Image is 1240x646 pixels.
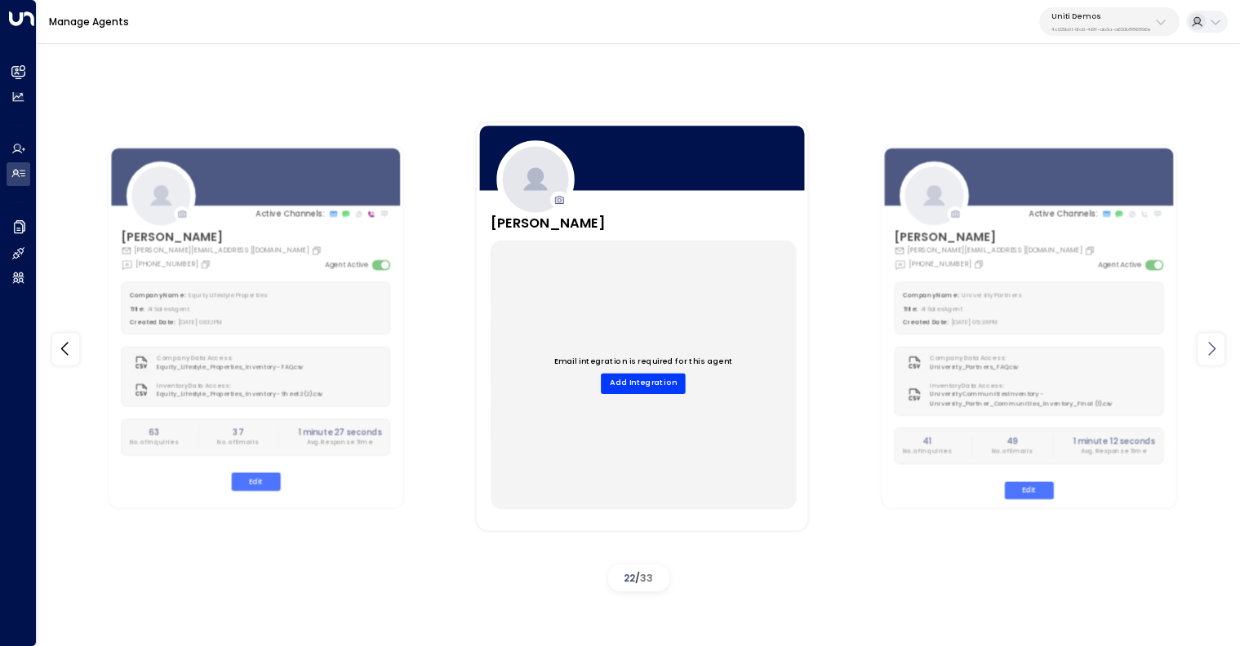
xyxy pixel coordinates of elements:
p: Avg. Response Time [1073,447,1155,456]
h3: [PERSON_NAME] [894,228,1097,246]
span: Equity_Lifestyle_Properties_Inventory - Sheet2 (2).csv [158,390,323,399]
span: [DATE] 05:38 PM [951,318,998,326]
label: Company Data Access: [930,354,1013,363]
h2: 49 [992,435,1033,446]
button: Copy [201,259,214,269]
button: Copy [1084,245,1097,255]
button: Add Integration [601,373,686,393]
button: Copy [312,245,325,255]
div: / [608,564,669,591]
button: Copy [973,259,986,269]
label: Company Name: [903,291,959,299]
button: Edit [232,472,281,490]
span: 33 [640,571,653,585]
p: No. of Inquiries [903,447,952,456]
label: Company Name: [130,291,186,299]
span: University_Partners_FAQ.csv [930,363,1018,372]
h2: 63 [130,426,179,437]
label: Agent Active [1098,259,1141,270]
h2: 1 minute 27 seconds [298,426,382,437]
label: Agent Active [326,259,369,270]
p: No. of Emails [218,438,259,447]
label: Inventory Data Access: [930,381,1150,390]
span: University Communities Inventory - University_Partner_Communities_Inventory_Final (1).csv [930,390,1155,408]
p: Email integration is required for this agent [554,356,733,367]
span: Equity Lifestyle Properties [189,291,267,299]
label: Created Date: [130,318,176,326]
h3: [PERSON_NAME] [491,213,605,232]
h2: 37 [218,426,259,437]
span: [DATE] 08:12 PM [179,318,224,326]
div: [PERSON_NAME][EMAIL_ADDRESS][DOMAIN_NAME] [122,245,325,255]
div: [PHONE_NUMBER] [122,258,214,269]
p: No. of Inquiries [130,438,179,447]
a: Manage Agents [49,15,129,29]
span: Equity_Lifestyle_Properties_Inventory - FAQ.csv [158,363,304,372]
label: Title: [130,305,144,313]
span: 22 [624,571,635,585]
label: Title: [903,305,918,313]
span: University Partners [962,291,1020,299]
p: 4c025b01-9fa0-46ff-ab3a-a620b886896e [1051,26,1151,33]
p: Active Channels: [256,208,325,219]
label: Company Data Access: [158,354,299,363]
p: Active Channels: [1029,208,1097,219]
h3: [PERSON_NAME] [122,228,325,246]
p: Avg. Response Time [298,438,382,447]
span: AI Sales Agent [921,305,963,313]
button: Edit [1004,481,1053,499]
p: No. of Emails [992,447,1033,456]
p: Uniti Demos [1051,11,1151,21]
button: Uniti Demos4c025b01-9fa0-46ff-ab3a-a620b886896e [1039,7,1180,36]
div: [PERSON_NAME][EMAIL_ADDRESS][DOMAIN_NAME] [894,245,1097,255]
h2: 41 [903,435,952,446]
div: [PHONE_NUMBER] [894,258,986,269]
label: Created Date: [903,318,949,326]
span: AI Sales Agent [148,305,190,313]
label: Inventory Data Access: [158,381,318,390]
h2: 1 minute 12 seconds [1073,435,1155,446]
